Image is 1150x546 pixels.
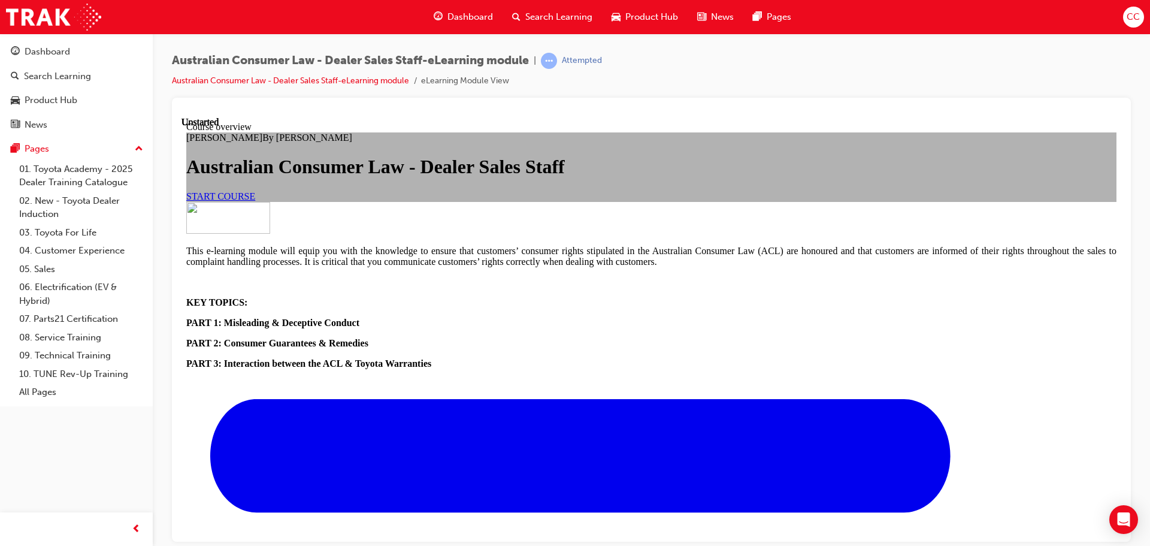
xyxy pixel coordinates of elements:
span: guage-icon [11,47,20,58]
span: [PERSON_NAME] [5,16,81,26]
strong: PART 3: Interaction between the ACL & Toyota Warranties [5,242,250,252]
a: pages-iconPages [743,5,801,29]
span: By [PERSON_NAME] [81,16,171,26]
span: Australian Consumer Law - Dealer Sales Staff-eLearning module [172,54,529,68]
a: Product Hub [5,89,148,111]
span: Dashboard [447,10,493,24]
span: News [711,10,734,24]
span: learningRecordVerb_ATTEMPT-icon [541,53,557,69]
div: News [25,118,47,132]
span: news-icon [11,120,20,131]
a: search-iconSearch Learning [503,5,602,29]
li: eLearning Module View [421,74,509,88]
span: Search Learning [525,10,592,24]
span: CC [1127,10,1140,24]
span: car-icon [612,10,621,25]
span: up-icon [135,141,143,157]
a: car-iconProduct Hub [602,5,688,29]
span: guage-icon [434,10,443,25]
div: Product Hub [25,93,77,107]
span: pages-icon [11,144,20,155]
span: news-icon [697,10,706,25]
a: 06. Electrification (EV & Hybrid) [14,278,148,310]
a: 09. Technical Training [14,346,148,365]
div: Dashboard [25,45,70,59]
a: 03. Toyota For Life [14,224,148,242]
span: search-icon [512,10,520,25]
div: Search Learning [24,70,91,83]
p: This e-learning module will equip you with the knowledge to ensure that customers’ consumer right... [5,129,935,150]
a: 10. TUNE Rev-Up Training [14,365,148,384]
button: Pages [5,138,148,160]
a: START COURSE [5,74,74,85]
a: news-iconNews [688,5,743,29]
div: Attempted [562,55,602,67]
a: 04. Customer Experience [14,242,148,260]
a: 05. Sales [14,260,148,279]
button: DashboardSearch LearningProduct HubNews [5,38,148,138]
a: 02. New - Toyota Dealer Induction [14,192,148,224]
a: 08. Service Training [14,328,148,347]
strong: KEY TOPICS: [5,180,66,191]
a: 07. Parts21 Certification [14,310,148,328]
a: News [5,114,148,136]
span: car-icon [11,95,20,106]
h1: Australian Consumer Law - Dealer Sales Staff [5,39,935,61]
span: prev-icon [132,522,141,537]
span: pages-icon [753,10,762,25]
span: Product Hub [625,10,678,24]
strong: PART 1: Misleading & Deceptive Conduct [5,201,178,211]
a: guage-iconDashboard [424,5,503,29]
div: Pages [25,142,49,156]
button: CC [1123,7,1144,28]
a: Search Learning [5,65,148,88]
span: search-icon [11,71,19,82]
img: Trak [6,4,101,31]
span: Pages [767,10,791,24]
a: 01. Toyota Academy - 2025 Dealer Training Catalogue [14,160,148,192]
a: Australian Consumer Law - Dealer Sales Staff-eLearning module [172,76,409,86]
span: | [534,54,536,68]
strong: PART 2: Consumer Guarantees & Remedies [5,221,187,231]
a: Dashboard [5,41,148,63]
span: Course overview [5,5,70,15]
div: Open Intercom Messenger [1109,505,1138,534]
a: All Pages [14,383,148,402]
